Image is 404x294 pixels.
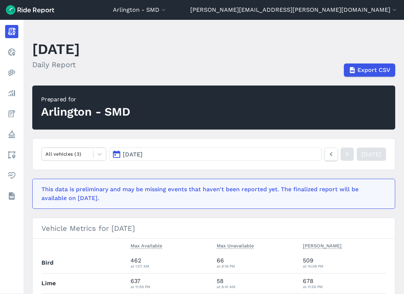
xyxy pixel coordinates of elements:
button: [PERSON_NAME] [303,242,342,250]
div: Prepared for [41,95,130,104]
div: 509 [303,256,386,269]
h1: [DATE] [32,39,80,59]
div: 678 [303,277,386,290]
button: Max Unavailable [217,242,254,250]
div: This data is preliminary and may be missing events that haven't been reported yet. The finalized ... [41,185,382,203]
span: [DATE] [123,151,143,158]
h2: Daily Report [32,59,80,70]
a: Heatmaps [5,66,18,79]
button: [PERSON_NAME][EMAIL_ADDRESS][PERSON_NAME][DOMAIN_NAME] [190,6,398,14]
button: [DATE] [109,148,322,161]
div: at 10:09 PM [303,263,386,269]
th: Bird [41,253,128,273]
a: Analyze [5,87,18,100]
th: Lime [41,273,128,293]
a: Realtime [5,46,18,59]
a: [DATE] [357,148,386,161]
img: Ride Report [6,5,54,15]
div: 637 [131,277,211,290]
div: 462 [131,256,211,269]
a: Fees [5,107,18,120]
span: Max Unavailable [217,242,254,249]
h3: Vehicle Metrics for [DATE] [33,218,395,239]
a: Areas [5,148,18,161]
a: Report [5,25,18,38]
button: Export CSV [344,63,395,77]
span: Export CSV [357,66,390,75]
span: Max Available [131,242,162,249]
a: Datasets [5,189,18,203]
div: at 11:59 PM [303,283,386,290]
div: 58 [217,277,297,290]
span: [PERSON_NAME] [303,242,342,249]
a: Policy [5,128,18,141]
button: Max Available [131,242,162,250]
button: Arlington - SMD [113,6,167,14]
div: Arlington - SMD [41,104,130,120]
div: at 8:41 AM [217,283,297,290]
div: at 9:18 PM [217,263,297,269]
div: at 1:57 AM [131,263,211,269]
a: Health [5,169,18,182]
div: 66 [217,256,297,269]
div: at 11:59 PM [131,283,211,290]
